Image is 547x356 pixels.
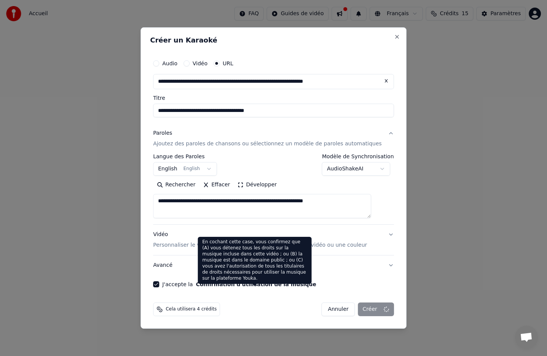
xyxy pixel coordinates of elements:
[153,95,394,101] label: Titre
[153,241,367,249] p: Personnaliser le vidéo de karaoké : utiliser une image, une vidéo ou une couleur
[322,154,394,159] label: Modèle de Synchronisation
[153,123,394,154] button: ParolesAjoutez des paroles de chansons ou sélectionnez un modèle de paroles automatiques
[196,282,316,287] button: J'accepte la
[162,61,177,66] label: Audio
[150,37,397,44] h2: Créer un Karaoké
[162,282,316,287] label: J'accepte la
[166,306,217,312] span: Cela utilisera 4 crédits
[234,179,281,191] button: Développer
[153,154,394,224] div: ParolesAjoutez des paroles de chansons ou sélectionnez un modèle de paroles automatiques
[153,154,217,159] label: Langue des Paroles
[153,231,367,249] div: Vidéo
[321,302,355,316] button: Annuler
[153,179,199,191] button: Rechercher
[153,129,172,137] div: Paroles
[153,255,394,275] button: Avancé
[153,140,382,148] p: Ajoutez des paroles de chansons ou sélectionnez un modèle de paroles automatiques
[223,61,233,66] label: URL
[198,237,312,284] div: En cochant cette case, vous confirmez que (A) vous détenez tous les droits sur la musique incluse...
[199,179,234,191] button: Effacer
[153,225,394,255] button: VidéoPersonnaliser le vidéo de karaoké : utiliser une image, une vidéo ou une couleur
[193,61,207,66] label: Vidéo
